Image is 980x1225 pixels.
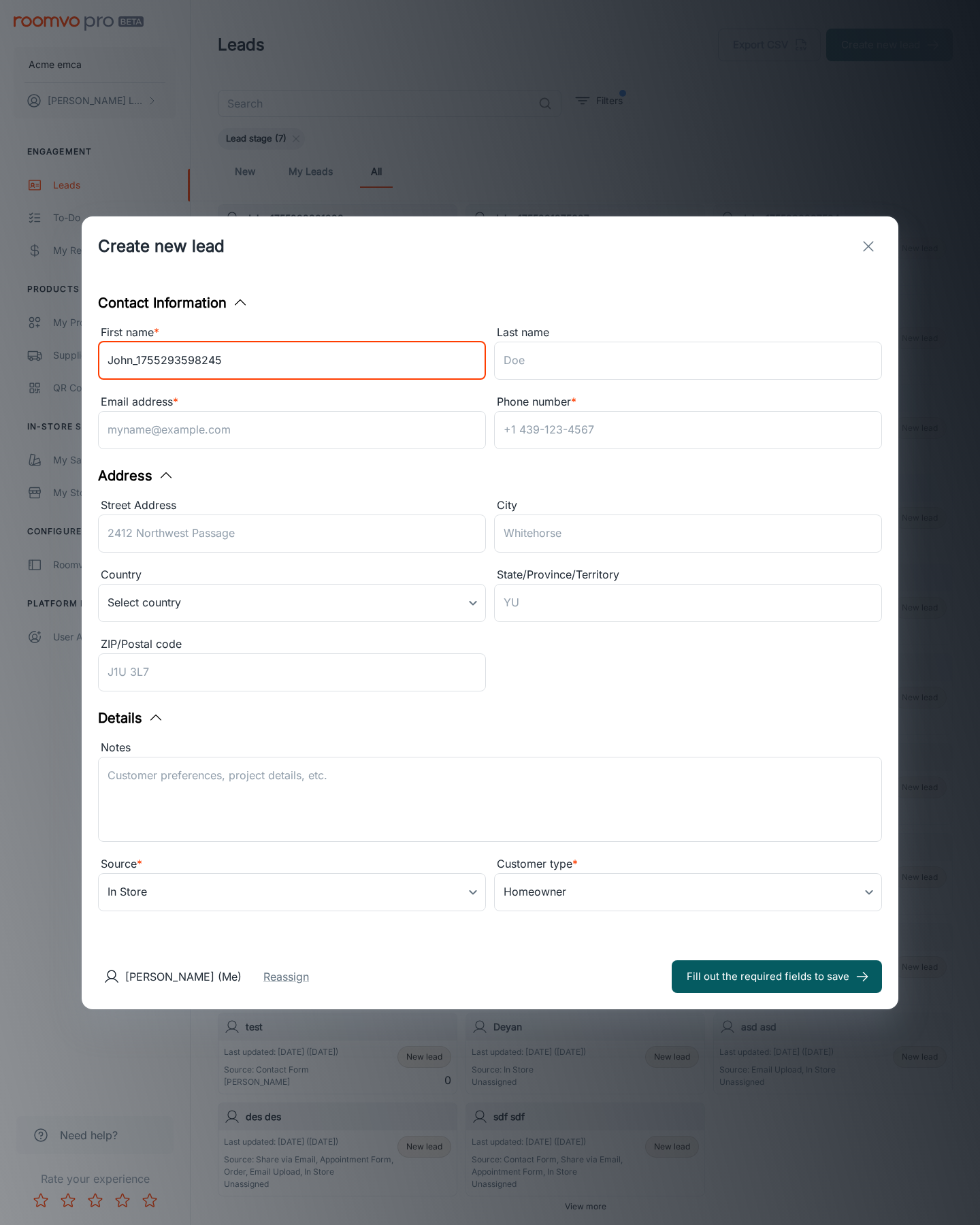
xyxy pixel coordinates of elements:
div: First name [98,324,486,342]
div: Last name [494,324,882,342]
div: Notes [98,739,882,757]
div: Country [98,566,486,584]
button: exit [855,233,882,260]
input: +1 439-123-4567 [494,411,882,449]
button: Contact Information [98,293,248,313]
h1: Create new lead [98,234,225,259]
input: J1U 3L7 [98,653,486,691]
input: Whitehorse [494,514,882,553]
button: Fill out the required fields to save [672,960,882,993]
div: In Store [98,873,486,911]
div: Homeowner [494,873,882,911]
button: Details [98,708,164,728]
div: Select country [98,584,486,622]
div: Customer type [494,855,882,873]
input: 2412 Northwest Passage [98,514,486,553]
input: Doe [494,342,882,380]
p: [PERSON_NAME] (Me) [125,968,242,985]
input: YU [494,584,882,622]
button: Reassign [263,968,309,985]
div: Phone number [494,393,882,411]
input: myname@example.com [98,411,486,449]
div: State/Province/Territory [494,566,882,584]
div: Email address [98,393,486,411]
input: John [98,342,486,380]
div: City [494,497,882,514]
div: Street Address [98,497,486,514]
div: ZIP/Postal code [98,636,486,653]
div: Source [98,855,486,873]
button: Address [98,465,174,486]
